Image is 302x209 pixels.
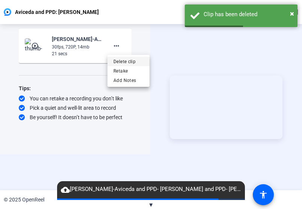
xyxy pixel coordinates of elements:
[148,201,154,208] span: ▼
[57,185,245,194] span: [PERSON_NAME]-Aviceda and PPD- [PERSON_NAME] and PPD- [PERSON_NAME]-1755294827727-webcam
[290,9,294,18] span: ×
[113,76,143,85] span: Add Notes
[113,57,143,66] span: Delete clip
[204,10,292,19] div: Clip has been deleted
[113,67,143,76] span: Retake
[290,8,294,19] button: Close
[61,185,70,194] mat-icon: cloud_upload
